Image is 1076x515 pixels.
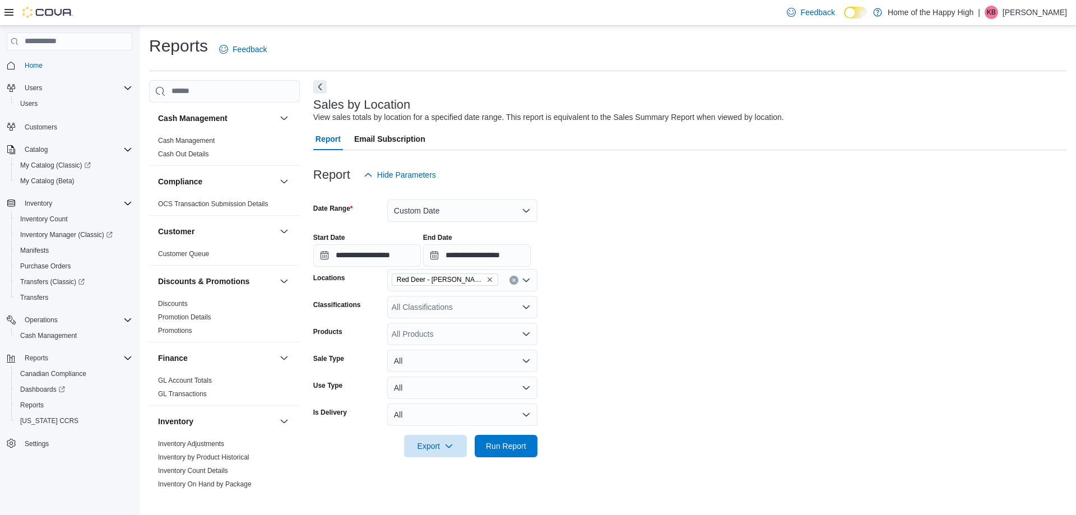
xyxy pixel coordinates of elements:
[11,328,137,344] button: Cash Management
[20,246,49,255] span: Manifests
[423,244,531,267] input: Press the down key to open a popover containing a calendar.
[11,397,137,413] button: Reports
[158,390,207,398] a: GL Transactions
[20,120,62,134] a: Customers
[20,401,44,410] span: Reports
[25,83,42,92] span: Users
[215,38,271,61] a: Feedback
[16,367,91,381] a: Canadian Compliance
[359,164,440,186] button: Hide Parameters
[20,437,53,451] a: Settings
[158,176,275,187] button: Compliance
[16,212,72,226] a: Inventory Count
[20,313,132,327] span: Operations
[7,53,132,481] nav: Complex example
[11,366,137,382] button: Canadian Compliance
[20,369,86,378] span: Canadian Compliance
[149,35,208,57] h1: Reports
[11,290,137,305] button: Transfers
[313,233,345,242] label: Start Date
[2,57,137,73] button: Home
[158,150,209,159] span: Cash Out Details
[11,243,137,258] button: Manifests
[158,226,194,237] h3: Customer
[404,435,467,457] button: Export
[158,389,207,398] span: GL Transactions
[20,215,68,224] span: Inventory Count
[16,383,69,396] a: Dashboards
[158,249,209,258] span: Customer Queue
[313,273,345,282] label: Locations
[2,118,137,134] button: Customers
[20,351,53,365] button: Reports
[158,352,275,364] button: Finance
[158,250,209,258] a: Customer Queue
[158,480,252,489] span: Inventory On Hand by Package
[20,161,91,170] span: My Catalog (Classic)
[16,97,42,110] a: Users
[22,7,73,18] img: Cova
[158,313,211,321] a: Promotion Details
[20,143,52,156] button: Catalog
[25,61,43,70] span: Home
[11,157,137,173] a: My Catalog (Classic)
[20,197,57,210] button: Inventory
[475,435,537,457] button: Run Report
[158,376,212,385] span: GL Account Totals
[20,351,132,365] span: Reports
[20,385,65,394] span: Dashboards
[11,413,137,429] button: [US_STATE] CCRS
[20,81,132,95] span: Users
[158,313,211,322] span: Promotion Details
[16,275,89,289] a: Transfers (Classic)
[978,6,980,19] p: |
[522,330,531,338] button: Open list of options
[149,197,300,215] div: Compliance
[2,142,137,157] button: Catalog
[158,453,249,462] span: Inventory by Product Historical
[486,276,493,283] button: Remove Red Deer - Dawson Centre - Fire & Flower from selection in this group
[149,134,300,165] div: Cash Management
[11,274,137,290] a: Transfers (Classic)
[522,303,531,312] button: Open list of options
[16,159,95,172] a: My Catalog (Classic)
[423,233,452,242] label: End Date
[2,312,137,328] button: Operations
[25,316,58,324] span: Operations
[20,230,113,239] span: Inventory Manager (Classic)
[158,352,188,364] h3: Finance
[1003,6,1067,19] p: [PERSON_NAME]
[158,440,224,448] a: Inventory Adjustments
[277,175,291,188] button: Compliance
[16,398,48,412] a: Reports
[158,377,212,384] a: GL Account Totals
[522,276,531,285] button: Open list of options
[149,297,300,342] div: Discounts & Promotions
[20,293,48,302] span: Transfers
[11,382,137,397] a: Dashboards
[158,416,193,427] h3: Inventory
[20,81,47,95] button: Users
[158,199,268,208] span: OCS Transaction Submission Details
[158,113,228,124] h3: Cash Management
[782,1,839,24] a: Feedback
[20,437,132,451] span: Settings
[16,414,132,428] span: Washington CCRS
[20,99,38,108] span: Users
[20,331,77,340] span: Cash Management
[20,262,71,271] span: Purchase Orders
[20,143,132,156] span: Catalog
[2,350,137,366] button: Reports
[11,211,137,227] button: Inventory Count
[16,291,53,304] a: Transfers
[985,6,998,19] div: Kelci Brenna
[158,136,215,145] span: Cash Management
[509,276,518,285] button: Clear input
[20,177,75,185] span: My Catalog (Beta)
[158,467,228,475] a: Inventory Count Details
[11,173,137,189] button: My Catalog (Beta)
[486,440,526,452] span: Run Report
[20,58,132,72] span: Home
[149,247,300,265] div: Customer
